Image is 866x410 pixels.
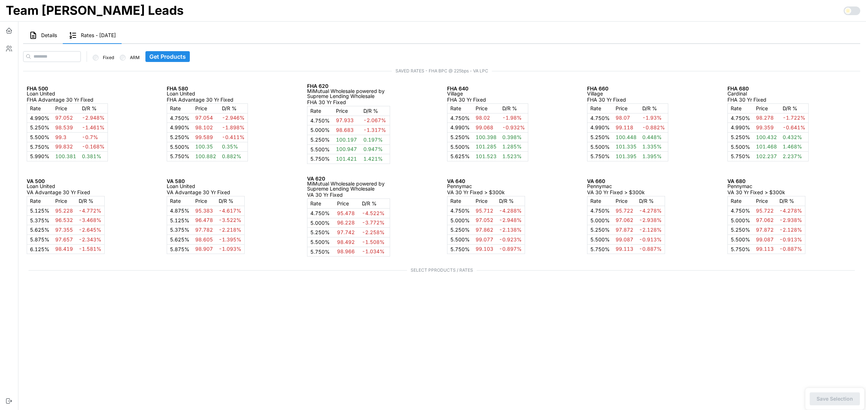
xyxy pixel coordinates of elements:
[27,184,105,189] p: Loan United
[167,215,193,225] td: %
[167,196,193,206] td: Rate
[310,137,325,143] span: 5.250
[727,184,805,189] p: Pennymac
[195,143,213,150] span: 100.35
[783,124,805,130] span: -0.641%
[639,227,662,233] span: -2.128%
[55,115,73,121] span: 97.052
[307,84,390,89] p: FHA 620
[756,153,777,159] span: 102.237
[590,144,605,150] span: 5.500
[476,143,497,150] span: 101.285
[590,236,605,242] span: 5.500
[731,134,745,140] span: 5.250
[307,116,333,125] td: %
[27,113,53,123] td: %
[27,206,53,216] td: %
[310,220,325,226] span: 5.000
[727,215,753,225] td: %
[476,227,493,233] span: 97.862
[307,154,333,164] td: %
[363,127,386,133] span: -1.317%
[616,236,633,242] span: 99.087
[590,217,605,223] span: 5.000
[195,115,213,121] span: 97.054
[777,196,805,206] td: D/R %
[447,96,528,103] p: FHA 30 Yr Fixed
[642,124,665,130] span: -0.882%
[27,103,53,113] td: Rate
[616,143,637,150] span: 101.335
[616,227,633,233] span: 97.872
[27,132,53,142] td: %
[756,208,774,214] span: 95.722
[307,106,333,116] td: Rate
[30,227,44,233] span: 5.625
[616,217,633,223] span: 97.062
[167,179,245,184] p: VA 580
[307,209,334,218] td: %
[587,244,613,254] td: %
[167,113,193,123] td: %
[195,217,213,223] span: 96.478
[727,91,809,96] p: Cardinal
[360,106,390,116] td: D/R %
[447,152,473,161] td: %
[27,189,105,196] p: VA Advantage 30 Yr Fixed
[307,176,390,181] p: VA 620
[27,123,53,133] td: %
[30,134,44,140] span: 5.500
[167,225,193,235] td: %
[779,208,802,214] span: -4.278%
[167,103,193,113] td: Rate
[450,124,465,130] span: 4.990
[447,142,473,152] td: %
[337,239,355,245] span: 98.492
[502,124,525,130] span: -0.932%
[307,191,390,199] p: VA 30 Yr Fixed
[450,208,465,214] span: 4.750
[219,217,241,223] span: -3.522%
[337,219,355,226] span: 96.228
[363,137,383,143] span: 0.197%
[642,153,662,159] span: 1.395%
[783,134,802,140] span: 0.432%
[727,189,805,196] p: VA 30 Yr Fixed > $300k
[587,235,613,245] td: %
[779,227,802,233] span: -2.128%
[783,143,802,150] span: 1.468%
[23,68,860,75] span: SAVED RATES - FHA BPC @ 225bps - VA LPC
[219,236,241,242] span: -1.395%
[167,96,248,103] p: FHA Advantage 30 Yr Fixed
[192,103,219,113] td: Price
[450,115,465,121] span: 4.750
[307,99,390,106] p: FHA 30 Yr Fixed
[167,244,193,254] td: %
[642,115,662,121] span: -1.93%
[307,144,333,154] td: %
[359,199,390,209] td: D/R %
[336,137,357,143] span: 100.197
[616,115,630,121] span: 98.07
[337,210,355,216] span: 95.478
[167,184,245,189] p: Loan United
[590,134,605,140] span: 5.250
[499,227,522,233] span: -2.138%
[167,142,193,152] td: %
[727,142,753,152] td: %
[27,96,108,103] p: FHA Advantage 30 Yr Fixed
[727,123,753,133] td: %
[307,125,333,135] td: %
[727,196,753,206] td: Rate
[447,244,473,254] td: %
[27,86,108,91] p: FHA 500
[476,217,493,223] span: 97.052
[783,153,802,159] span: 2.237%
[727,206,753,216] td: %
[587,113,613,123] td: %
[727,86,809,91] p: FHA 680
[779,236,802,242] span: -0.913%
[756,236,774,242] span: 99.087
[756,134,777,140] span: 100.432
[307,218,334,228] td: %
